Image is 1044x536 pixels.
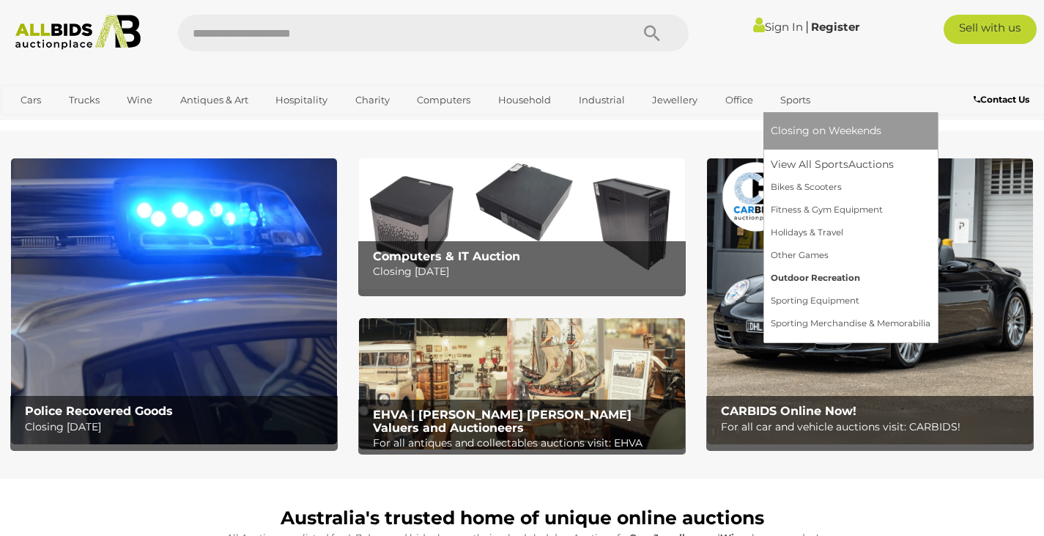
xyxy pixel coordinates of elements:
[117,88,162,112] a: Wine
[974,92,1033,108] a: Contact Us
[707,158,1033,444] img: CARBIDS Online Now!
[59,88,109,112] a: Trucks
[373,408,632,435] b: EHVA | [PERSON_NAME] [PERSON_NAME] Valuers and Auctioneers
[11,158,337,444] a: Police Recovered Goods Police Recovered Goods Closing [DATE]
[569,88,634,112] a: Industrial
[753,20,803,34] a: Sign In
[359,318,685,449] a: EHVA | Evans Hastings Valuers and Auctioneers EHVA | [PERSON_NAME] [PERSON_NAME] Valuers and Auct...
[11,112,134,136] a: [GEOGRAPHIC_DATA]
[373,263,678,281] p: Closing [DATE]
[359,158,685,289] a: Computers & IT Auction Computers & IT Auction Closing [DATE]
[11,158,337,444] img: Police Recovered Goods
[643,88,707,112] a: Jewellery
[489,88,560,112] a: Household
[373,249,520,263] b: Computers & IT Auction
[359,158,685,289] img: Computers & IT Auction
[25,404,173,418] b: Police Recovered Goods
[805,18,809,34] span: |
[373,434,678,452] p: For all antiques and collectables auctions visit: EHVA
[266,88,337,112] a: Hospitality
[721,404,856,418] b: CARBIDS Online Now!
[407,88,480,112] a: Computers
[811,20,859,34] a: Register
[716,88,763,112] a: Office
[25,418,330,436] p: Closing [DATE]
[707,158,1033,444] a: CARBIDS Online Now! CARBIDS Online Now! For all car and vehicle auctions visit: CARBIDS!
[11,88,51,112] a: Cars
[974,94,1029,105] b: Contact Us
[721,418,1026,436] p: For all car and vehicle auctions visit: CARBIDS!
[8,15,148,50] img: Allbids.com.au
[615,15,689,51] button: Search
[346,88,399,112] a: Charity
[171,88,258,112] a: Antiques & Art
[359,318,685,449] img: EHVA | Evans Hastings Valuers and Auctioneers
[944,15,1037,44] a: Sell with us
[771,88,820,112] a: Sports
[18,508,1026,529] h1: Australia's trusted home of unique online auctions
